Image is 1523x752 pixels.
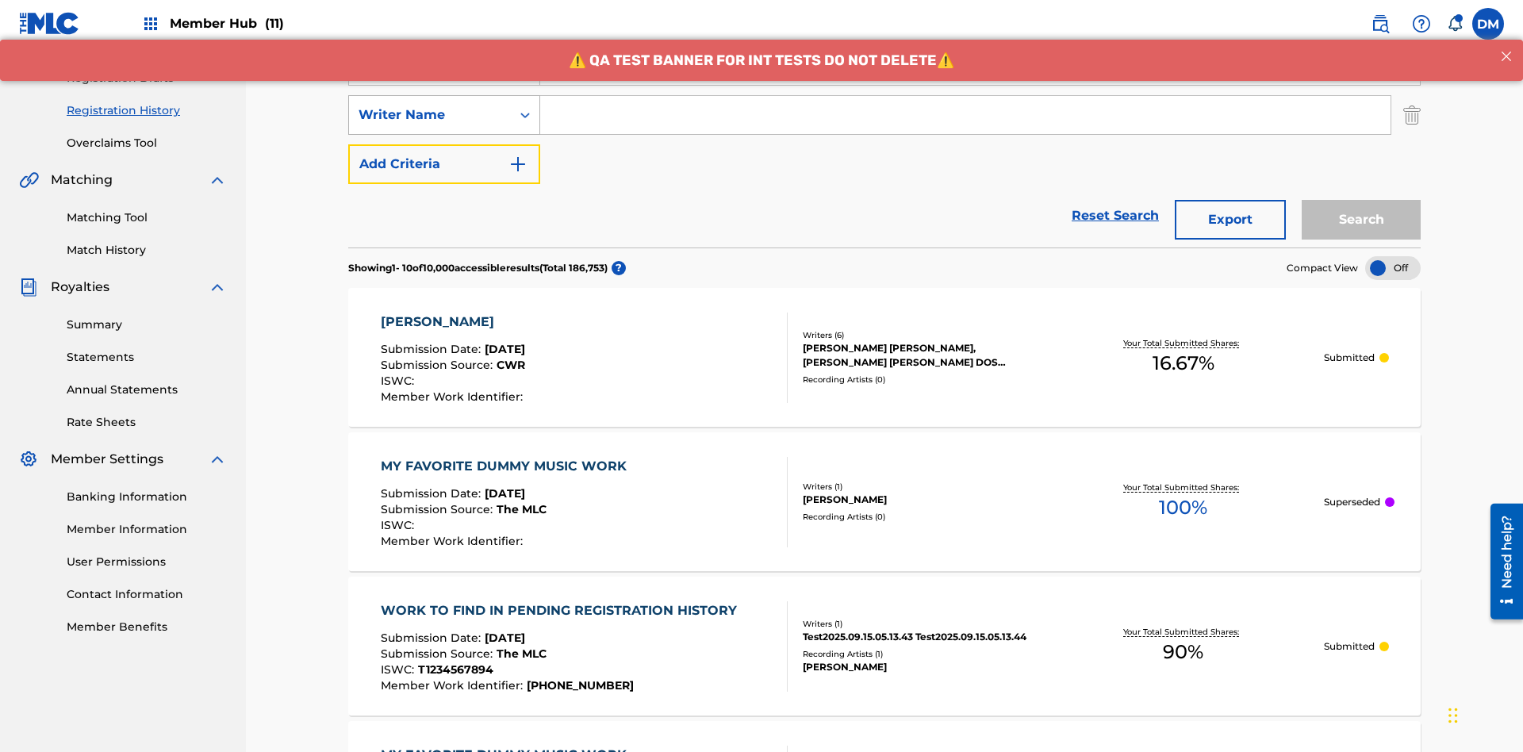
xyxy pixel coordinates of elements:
span: Member Hub [170,14,284,33]
span: 100 % [1159,493,1207,522]
span: ISWC : [381,518,418,532]
div: Notifications [1447,16,1463,32]
div: Writers ( 1 ) [803,481,1042,493]
span: ? [612,261,626,275]
a: Matching Tool [67,209,227,226]
span: ISWC : [381,662,418,677]
a: Overclaims Tool [67,135,227,152]
span: Submission Source : [381,646,497,661]
span: The MLC [497,502,547,516]
div: Recording Artists ( 0 ) [803,374,1042,386]
form: Search Form [348,46,1421,247]
span: [DATE] [485,631,525,645]
span: 90 % [1163,638,1203,666]
span: Compact View [1287,261,1358,275]
a: User Permissions [67,554,227,570]
img: expand [208,171,227,190]
img: 9d2ae6d4665cec9f34b9.svg [508,155,527,174]
img: expand [208,450,227,469]
a: Member Information [67,521,227,538]
div: Test2025.09.15.05.13.43 Test2025.09.15.05.13.44 [803,630,1042,644]
a: [PERSON_NAME]Submission Date:[DATE]Submission Source:CWRISWC:Member Work Identifier:Writers (6)[P... [348,288,1421,427]
button: Export [1175,200,1286,240]
span: Submission Date : [381,631,485,645]
span: [DATE] [485,342,525,356]
div: [PERSON_NAME] [803,493,1042,507]
span: ⚠️ QA TEST BANNER FOR INT TESTS DO NOT DELETE⚠️ [569,12,954,29]
img: help [1412,14,1431,33]
div: [PERSON_NAME] [803,660,1042,674]
img: Matching [19,171,39,190]
div: User Menu [1472,8,1504,40]
span: 16.67 % [1153,349,1214,378]
span: (11) [265,16,284,31]
span: Member Work Identifier : [381,678,527,693]
div: Help [1406,8,1437,40]
img: Member Settings [19,450,38,469]
span: Submission Source : [381,358,497,372]
span: Member Settings [51,450,163,469]
span: The MLC [497,646,547,661]
img: MLC Logo [19,12,80,35]
div: Writer Name [359,106,501,125]
img: search [1371,14,1390,33]
a: Match History [67,242,227,259]
iframe: Resource Center [1479,497,1523,627]
p: Superseded [1324,495,1380,509]
div: Drag [1448,692,1458,739]
a: Banking Information [67,489,227,505]
a: Statements [67,349,227,366]
div: MY FAVORITE DUMMY MUSIC WORK [381,457,635,476]
button: Add Criteria [348,144,540,184]
img: Top Rightsholders [141,14,160,33]
div: Writers ( 1 ) [803,618,1042,630]
a: Registration History [67,102,227,119]
span: ISWC : [381,374,418,388]
a: Rate Sheets [67,414,227,431]
span: [PHONE_NUMBER] [527,678,634,693]
a: MY FAVORITE DUMMY MUSIC WORKSubmission Date:[DATE]Submission Source:The MLCISWC:Member Work Ident... [348,432,1421,571]
span: T1234567894 [418,662,493,677]
span: Submission Date : [381,342,485,356]
div: WORK TO FIND IN PENDING REGISTRATION HISTORY [381,601,745,620]
span: Royalties [51,278,109,297]
span: Submission Source : [381,502,497,516]
div: Writers ( 6 ) [803,329,1042,341]
div: Recording Artists ( 0 ) [803,511,1042,523]
a: WORK TO FIND IN PENDING REGISTRATION HISTORYSubmission Date:[DATE]Submission Source:The MLCISWC:T... [348,577,1421,716]
span: Member Work Identifier : [381,534,527,548]
a: Member Benefits [67,619,227,635]
a: Annual Statements [67,382,227,398]
div: Recording Artists ( 1 ) [803,648,1042,660]
span: Submission Date : [381,486,485,501]
img: Delete Criterion [1403,95,1421,135]
p: Your Total Submitted Shares: [1123,337,1243,349]
div: [PERSON_NAME] [381,313,527,332]
span: CWR [497,358,525,372]
img: expand [208,278,227,297]
a: Summary [67,317,227,333]
div: [PERSON_NAME] [PERSON_NAME], [PERSON_NAME] [PERSON_NAME] DOS [PERSON_NAME], [PERSON_NAME] [PERSON... [803,341,1042,370]
p: Your Total Submitted Shares: [1123,482,1243,493]
p: Submitted [1324,351,1375,365]
p: Showing 1 - 10 of 10,000 accessible results (Total 186,753 ) [348,261,608,275]
iframe: Chat Widget [1444,676,1523,752]
a: Contact Information [67,586,227,603]
p: Your Total Submitted Shares: [1123,626,1243,638]
a: Reset Search [1064,198,1167,233]
p: Submitted [1324,639,1375,654]
span: [DATE] [485,486,525,501]
span: Matching [51,171,113,190]
img: Royalties [19,278,38,297]
span: Member Work Identifier : [381,389,527,404]
a: Public Search [1364,8,1396,40]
